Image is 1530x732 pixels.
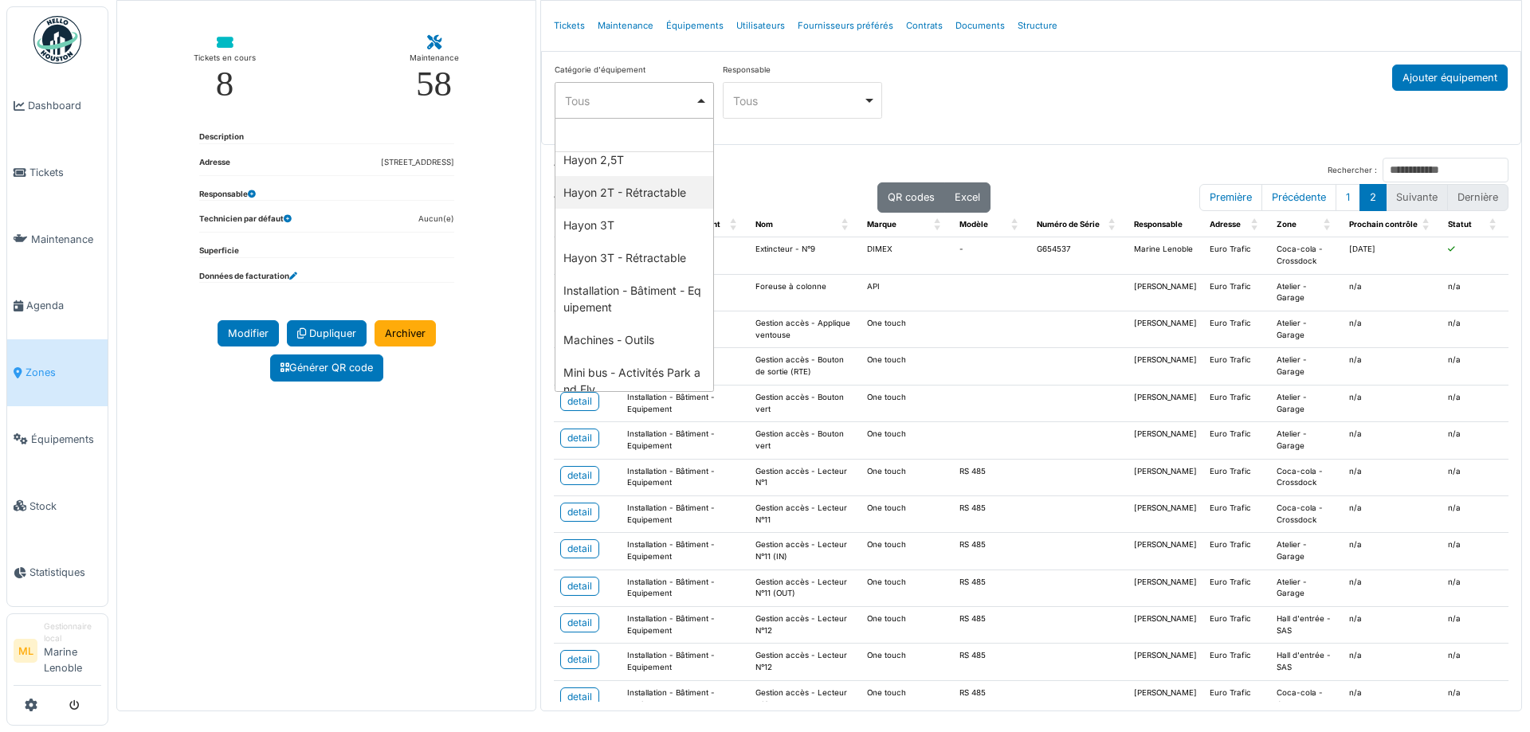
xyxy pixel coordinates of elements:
a: Contrats [900,7,949,45]
td: Gestion accès - Lecteur N°12 [749,607,861,644]
a: detail [560,577,599,596]
td: Installation - Bâtiment - Equipement [621,533,748,570]
td: Atelier - Garage [1270,533,1343,570]
td: [PERSON_NAME] [1128,680,1203,717]
div: Maintenance [410,50,459,66]
td: n/a [1442,495,1508,532]
td: RS 485 [953,644,1030,680]
span: Catégorie d'équipement: Activate to sort [730,213,739,237]
span: Zones [25,365,101,380]
div: 58 [416,66,452,102]
div: Hayon 3T - Rétractable [555,241,713,274]
td: [PERSON_NAME] [1128,607,1203,644]
span: Numéro de Série: Activate to sort [1108,213,1118,237]
a: Structure [1011,7,1064,45]
button: QR codes [877,182,945,212]
a: Modifier [218,320,279,346]
td: Euro Trafic [1203,385,1270,421]
td: Gestion accès - Applique ventouse [749,311,861,348]
td: RS 485 [953,607,1030,644]
div: detail [567,394,592,409]
td: n/a [1442,644,1508,680]
dt: Données de facturation [199,271,297,283]
span: Tickets [29,165,101,180]
td: Euro Trafic [1203,348,1270,385]
td: n/a [1442,274,1508,311]
td: Euro Trafic [1203,422,1270,459]
td: Euro Trafic [1203,644,1270,680]
a: Statistiques [7,539,108,606]
td: Gestion accès - Bouton de sortie (RTE) [749,348,861,385]
dt: Responsable [199,189,256,201]
td: n/a [1442,311,1508,348]
span: Stock [29,499,101,514]
div: 8 [216,66,234,102]
div: detail [567,616,592,630]
a: ML Gestionnaire localMarine Lenoble [14,620,101,686]
td: RS 485 [953,570,1030,606]
dt: Adresse [199,157,230,175]
td: Euro Trafic [1203,607,1270,644]
td: n/a [1343,385,1442,421]
td: Extincteur - N°9 [749,237,861,274]
td: [PERSON_NAME] [1128,533,1203,570]
td: API [861,274,953,311]
span: Modèle [959,220,988,229]
td: Coca-cola - Crossdock [1270,680,1343,717]
nav: pagination [1199,184,1508,210]
a: Dupliquer [287,320,367,346]
td: [PERSON_NAME] [1128,570,1203,606]
td: [PERSON_NAME] [1128,274,1203,311]
td: n/a [1442,348,1508,385]
div: Gestionnaire local [44,620,101,645]
td: One touch [861,533,953,570]
label: Rechercher : [1328,165,1377,177]
td: n/a [1343,533,1442,570]
a: detail [560,650,599,669]
a: detail [560,503,599,522]
span: Statut: Activate to sort [1489,213,1499,237]
td: One touch [861,570,953,606]
div: Tous [565,92,695,109]
td: n/a [1343,311,1442,348]
td: n/a [1343,348,1442,385]
td: One touch [861,311,953,348]
td: One touch [861,385,953,421]
span: Adresse: Activate to sort [1251,213,1261,237]
a: Fournisseurs préférés [791,7,900,45]
span: Agenda [26,298,101,313]
button: First [1199,184,1262,210]
button: Ajouter équipement [1392,65,1508,91]
td: [PERSON_NAME] [1128,495,1203,532]
td: n/a [1343,495,1442,532]
td: RS 485 [953,680,1030,717]
span: Numéro de Série [1037,220,1100,229]
td: Gestion accès - Lecteur N°3 [749,680,861,717]
td: Euro Trafic [1203,311,1270,348]
div: Machines - Outils [555,323,713,356]
a: Agenda [7,272,108,339]
a: detail [560,429,599,448]
td: n/a [1343,274,1442,311]
div: Tous [733,92,863,109]
td: Atelier - Garage [1270,570,1343,606]
td: [DATE] [1343,237,1442,274]
span: Dashboard [28,98,101,113]
dt: Technicien par défaut [199,213,292,232]
span: Responsable [1134,220,1183,229]
span: Nom: Activate to sort [841,213,851,237]
td: n/a [1343,644,1442,680]
td: Gestion accès - Lecteur N°11 (IN) [749,533,861,570]
a: detail [560,687,599,707]
td: Installation - Bâtiment - Equipement [621,570,748,606]
dt: Superficie [199,245,239,257]
td: Euro Trafic [1203,533,1270,570]
td: n/a [1442,680,1508,717]
td: n/a [1442,385,1508,421]
td: Gestion accès - Bouton vert [749,422,861,459]
td: Euro Trafic [1203,459,1270,495]
td: Installation - Bâtiment - Equipement [621,680,748,717]
div: Hayon 2,5T [555,143,713,176]
a: Zones [7,339,108,406]
td: n/a [1442,459,1508,495]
